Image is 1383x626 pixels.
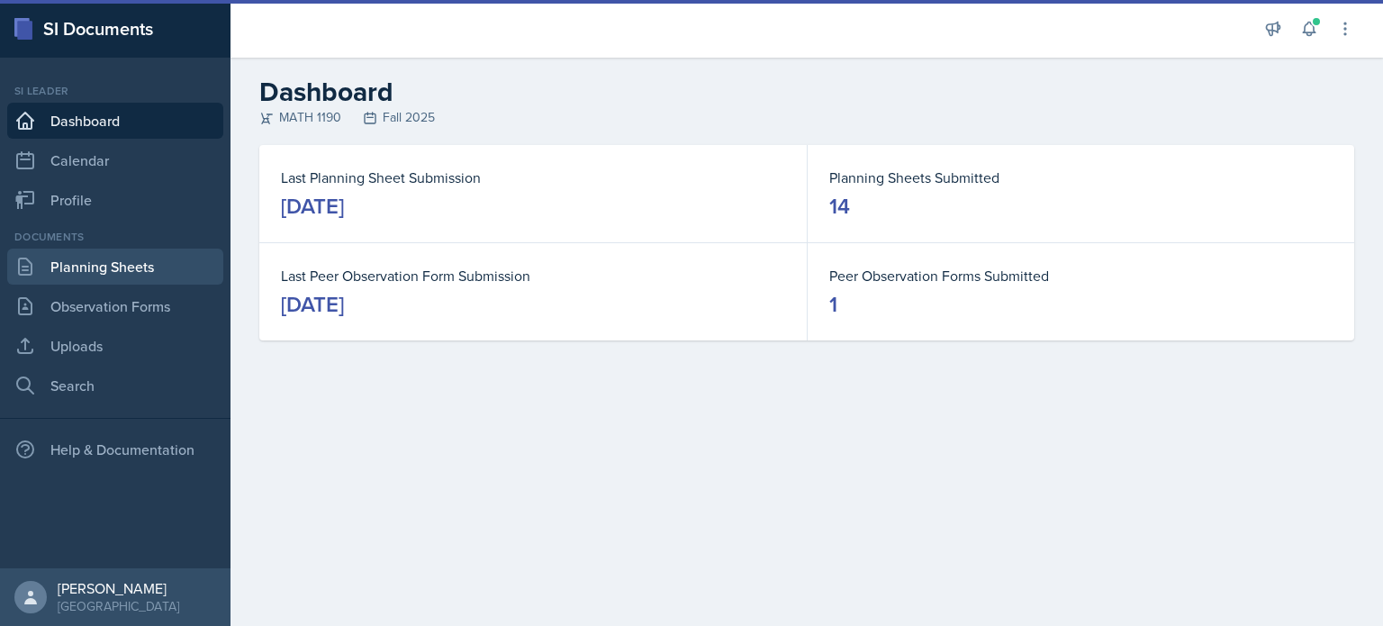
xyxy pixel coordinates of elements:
[259,108,1354,127] div: MATH 1190 Fall 2025
[7,142,223,178] a: Calendar
[829,290,837,319] div: 1
[7,328,223,364] a: Uploads
[7,367,223,404] a: Search
[7,431,223,467] div: Help & Documentation
[7,83,223,99] div: Si leader
[829,265,1333,286] dt: Peer Observation Forms Submitted
[7,182,223,218] a: Profile
[829,167,1333,188] dt: Planning Sheets Submitted
[7,229,223,245] div: Documents
[58,597,179,615] div: [GEOGRAPHIC_DATA]
[7,288,223,324] a: Observation Forms
[281,192,344,221] div: [DATE]
[259,76,1354,108] h2: Dashboard
[58,579,179,597] div: [PERSON_NAME]
[281,290,344,319] div: [DATE]
[829,192,850,221] div: 14
[281,167,785,188] dt: Last Planning Sheet Submission
[7,249,223,285] a: Planning Sheets
[281,265,785,286] dt: Last Peer Observation Form Submission
[7,103,223,139] a: Dashboard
